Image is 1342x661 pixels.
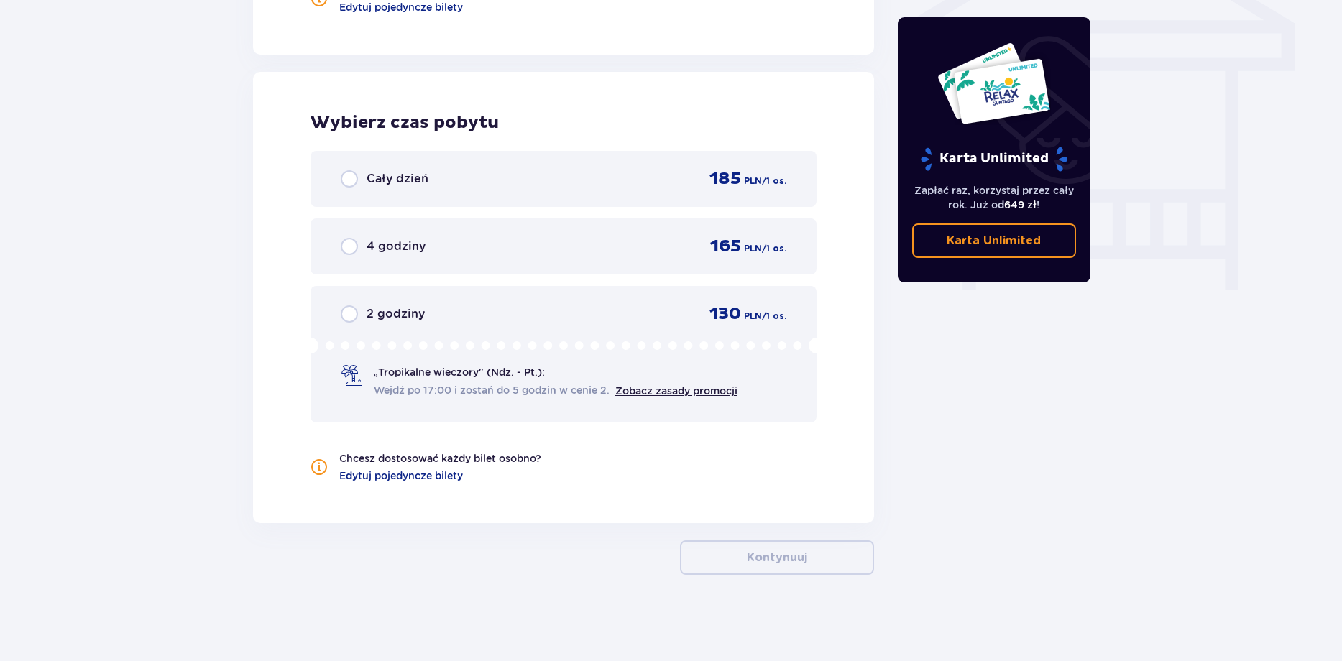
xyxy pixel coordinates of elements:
[680,540,874,575] button: Kontynuuj
[912,223,1076,258] a: Karta Unlimited
[615,385,737,397] a: Zobacz zasady promocji
[311,112,817,134] p: Wybierz czas pobytu
[709,303,741,325] p: 130
[744,242,762,255] p: PLN
[367,239,426,254] p: 4 godziny
[339,468,463,483] a: Edytuj pojedyncze bilety
[947,233,1041,249] p: Karta Unlimited
[709,168,741,190] p: 185
[762,310,786,323] p: / 1 os.
[710,236,741,257] p: 165
[1004,199,1037,211] span: 649 zł
[744,175,762,188] p: PLN
[367,306,425,322] p: 2 godziny
[374,383,610,397] span: Wejdź po 17:00 i zostań do 5 godzin w cenie 2.
[747,550,807,565] p: Kontynuuj
[374,365,545,379] p: „Tropikalne wieczory" (Ndz. - Pt.):
[339,451,541,466] p: Chcesz dostosować każdy bilet osobno?
[367,171,428,187] p: Cały dzień
[912,183,1076,212] p: Zapłać raz, korzystaj przez cały rok. Już od !
[744,310,762,323] p: PLN
[762,175,786,188] p: / 1 os.
[762,242,786,255] p: / 1 os.
[919,147,1069,172] p: Karta Unlimited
